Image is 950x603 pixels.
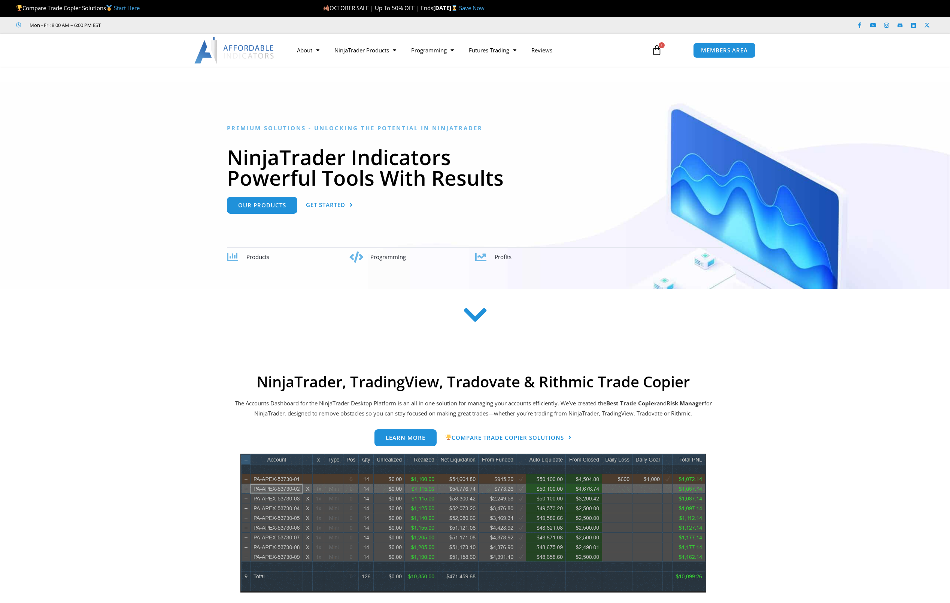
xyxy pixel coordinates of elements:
strong: Risk Manager [667,399,704,407]
span: Mon - Fri: 8:00 AM – 6:00 PM EST [28,21,101,30]
span: Our Products [238,202,286,208]
a: Programming [404,42,461,59]
span: Compare Trade Copier Solutions [16,4,140,12]
a: Learn more [374,429,437,446]
nav: Menu [289,42,643,59]
a: Futures Trading [461,42,524,59]
a: Our Products [227,197,297,214]
span: 1 [659,42,665,48]
h6: Premium Solutions - Unlocking the Potential in NinjaTrader [227,125,723,132]
img: 🥇 [106,5,112,11]
img: LogoAI | Affordable Indicators – NinjaTrader [194,37,275,64]
a: NinjaTrader Products [327,42,404,59]
img: wideview8 28 2 | Affordable Indicators – NinjaTrader [240,454,706,593]
span: Products [246,253,269,261]
img: ⌛ [452,5,457,11]
a: About [289,42,327,59]
img: 🏆 [16,5,22,11]
a: 1 [640,39,673,61]
a: Save Now [459,4,485,12]
p: The Accounts Dashboard for the NinjaTrader Desktop Platform is an all in one solution for managin... [234,398,713,419]
iframe: Customer reviews powered by Trustpilot [111,21,224,29]
span: Get Started [306,202,345,208]
span: Programming [370,253,406,261]
a: Start Here [114,4,140,12]
a: Get Started [306,197,353,214]
b: Best Trade Copier [606,399,657,407]
a: MEMBERS AREA [693,43,756,58]
span: Profits [495,253,512,261]
span: Learn more [386,435,425,441]
h1: NinjaTrader Indicators Powerful Tools With Results [227,147,723,188]
img: 🏆 [446,435,451,440]
span: OCTOBER SALE | Up To 50% OFF | Ends [323,4,433,12]
h2: NinjaTrader, TradingView, Tradovate & Rithmic Trade Copier [234,373,713,391]
a: 🏆Compare Trade Copier Solutions [445,429,572,447]
img: 🍂 [324,5,329,11]
strong: [DATE] [433,4,459,12]
span: MEMBERS AREA [701,48,748,53]
a: Reviews [524,42,560,59]
span: Compare Trade Copier Solutions [445,435,564,441]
